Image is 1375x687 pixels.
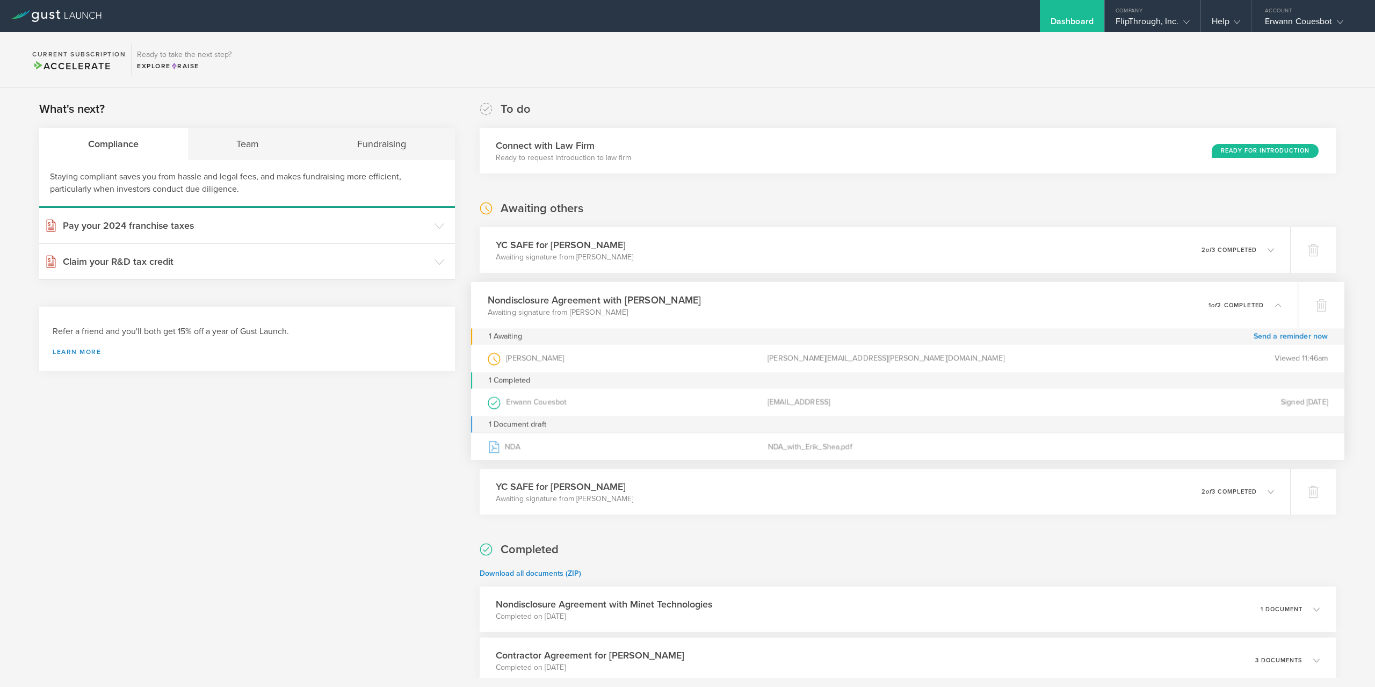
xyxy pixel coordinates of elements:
em: of [1206,488,1212,495]
div: Staying compliant saves you from hassle and legal fees, and makes fundraising more efficient, par... [39,160,455,208]
h3: Ready to take the next step? [137,51,231,59]
div: FlipThrough, Inc. [1116,16,1190,32]
p: Awaiting signature from [PERSON_NAME] [496,494,633,504]
div: Connect with Law FirmReady to request introduction to law firmReady for Introduction [480,128,1336,173]
span: Raise [171,62,199,70]
p: Awaiting signature from [PERSON_NAME] [488,307,701,317]
h3: YC SAFE for [PERSON_NAME] [496,480,633,494]
a: Send a reminder now [1254,328,1328,345]
h3: Pay your 2024 franchise taxes [63,219,429,233]
div: Fundraising [308,128,455,160]
div: Ready to take the next step?ExploreRaise [131,43,237,76]
h3: Nondisclosure Agreement with Minet Technologies [496,597,712,611]
div: NDA [488,433,768,460]
h3: Nondisclosure Agreement with [PERSON_NAME] [488,293,701,307]
a: Download all documents (ZIP) [480,569,581,578]
p: Ready to request introduction to law firm [496,153,631,163]
div: Dashboard [1051,16,1094,32]
div: Signed [DATE] [1048,389,1328,416]
h3: Connect with Law Firm [496,139,631,153]
p: Awaiting signature from [PERSON_NAME] [496,252,633,263]
div: NDA_with_Erik_Shea.pdf [768,433,1048,460]
em: of [1206,247,1212,254]
p: Completed on [DATE] [496,611,712,622]
div: Help [1212,16,1240,32]
div: 1 Awaiting [489,328,522,345]
div: [PERSON_NAME] [488,345,768,372]
h2: What's next? [39,102,105,117]
div: Compliance [39,128,188,160]
h2: Current Subscription [32,51,126,57]
p: 1 2 completed [1208,302,1264,308]
div: [PERSON_NAME][EMAIL_ADDRESS][PERSON_NAME][DOMAIN_NAME] [768,345,1048,372]
a: Learn more [53,349,442,355]
p: 2 3 completed [1202,247,1257,253]
h2: Awaiting others [501,201,583,216]
div: Viewed 11:46am [1048,345,1328,372]
em: of [1211,301,1217,308]
div: Explore [137,61,231,71]
div: 1 Document draft [471,416,1344,433]
p: 3 documents [1255,657,1302,663]
div: Team [188,128,309,160]
h3: Claim your R&D tax credit [63,255,429,269]
h3: Contractor Agreement for [PERSON_NAME] [496,648,684,662]
p: 2 3 completed [1202,489,1257,495]
span: Accelerate [32,60,111,72]
div: 1 Completed [471,372,1344,389]
p: 1 document [1261,606,1302,612]
h2: Completed [501,542,559,558]
div: Erwann Couesbot [1265,16,1356,32]
div: Erwann Couesbot [488,389,768,416]
h2: To do [501,102,531,117]
p: Completed on [DATE] [496,662,684,673]
h3: Refer a friend and you'll both get 15% off a year of Gust Launch. [53,326,442,338]
div: Ready for Introduction [1212,144,1319,158]
h3: YC SAFE for [PERSON_NAME] [496,238,633,252]
div: [EMAIL_ADDRESS] [768,389,1048,416]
